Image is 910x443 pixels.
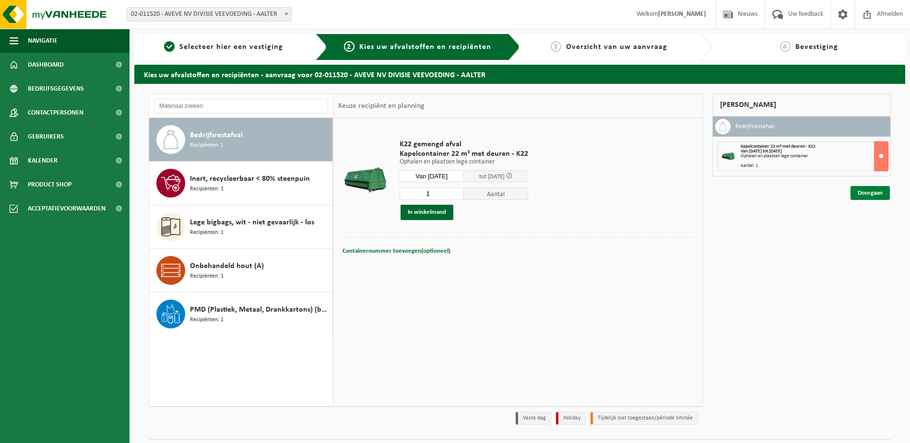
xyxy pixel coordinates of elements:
[190,141,224,150] span: Recipiënten: 1
[190,315,224,325] span: Recipiënten: 1
[741,149,782,154] strong: Van [DATE] tot [DATE]
[127,8,291,21] span: 02-011520 - AVEVE NV DIVISIE VEEVOEDING - AALTER
[190,129,243,141] span: Bedrijfsrestafval
[401,205,453,220] button: In winkelmand
[741,144,815,149] span: Kapelcontainer 22 m³ met deuren - K22
[479,174,505,180] span: tot [DATE]
[179,43,283,51] span: Selecteer hier een vestiging
[741,163,888,168] div: Aantal: 1
[851,186,890,200] a: Doorgaan
[28,77,84,101] span: Bedrijfsgegevens
[464,187,528,200] span: Aantal
[780,41,791,52] span: 4
[190,217,314,228] span: Lege bigbags, wit - niet gevaarlijk - los
[333,94,429,118] div: Keuze recipiënt en planning
[741,154,888,159] div: Ophalen en plaatsen lege container
[400,149,528,159] span: Kapelcontainer 22 m³ met deuren - K22
[164,41,175,52] span: 1
[28,29,58,53] span: Navigatie
[400,170,464,182] input: Selecteer datum
[795,43,838,51] span: Bevestiging
[400,140,528,149] span: K22 gemengd afval
[149,118,333,162] button: Bedrijfsrestafval Recipiënten: 1
[342,245,451,258] button: Containernummer toevoegen(optioneel)
[190,185,224,194] span: Recipiënten: 1
[28,197,106,221] span: Acceptatievoorwaarden
[127,7,292,22] span: 02-011520 - AVEVE NV DIVISIE VEEVOEDING - AALTER
[149,162,333,205] button: Inert, recycleerbaar < 80% steenpuin Recipiënten: 1
[190,260,264,272] span: Onbehandeld hout (A)
[190,272,224,281] span: Recipiënten: 1
[712,93,891,117] div: [PERSON_NAME]
[134,65,905,83] h2: Kies uw afvalstoffen en recipiënten - aanvraag voor 02-011520 - AVEVE NV DIVISIE VEEVOEDING - AALTER
[516,412,551,425] li: Vaste dag
[154,99,328,113] input: Materiaal zoeken
[149,249,333,292] button: Onbehandeld hout (A) Recipiënten: 1
[359,43,491,51] span: Kies uw afvalstoffen en recipiënten
[28,173,71,197] span: Product Shop
[28,149,58,173] span: Kalender
[190,173,310,185] span: Inert, recycleerbaar < 80% steenpuin
[28,53,64,77] span: Dashboard
[28,125,64,149] span: Gebruikers
[735,119,774,134] h3: Bedrijfsrestafval
[190,304,330,315] span: PMD (Plastiek, Metaal, Drankkartons) (bedrijven)
[400,159,528,165] p: Ophalen en plaatsen lege container
[551,41,561,52] span: 3
[343,248,450,254] span: Containernummer toevoegen(optioneel)
[190,228,224,237] span: Recipiënten: 1
[149,205,333,249] button: Lege bigbags, wit - niet gevaarlijk - los Recipiënten: 1
[344,41,355,52] span: 2
[658,11,706,18] strong: [PERSON_NAME]
[566,43,667,51] span: Overzicht van uw aanvraag
[556,412,586,425] li: Holiday
[591,412,698,425] li: Tijdelijk niet toegestaan/période limitée
[149,292,333,336] button: PMD (Plastiek, Metaal, Drankkartons) (bedrijven) Recipiënten: 1
[28,101,83,125] span: Contactpersonen
[139,41,308,53] a: 1Selecteer hier een vestiging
